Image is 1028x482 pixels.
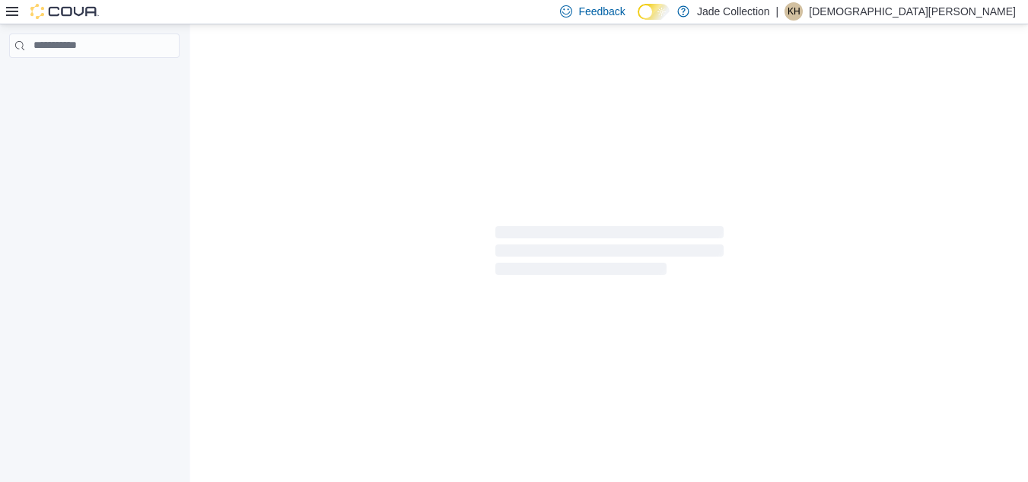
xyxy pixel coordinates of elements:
[697,2,770,21] p: Jade Collection
[495,229,724,278] span: Loading
[9,61,180,97] nav: Complex example
[776,2,779,21] p: |
[578,4,625,19] span: Feedback
[638,4,670,20] input: Dark Mode
[809,2,1016,21] p: [DEMOGRAPHIC_DATA][PERSON_NAME]
[788,2,800,21] span: KH
[785,2,803,21] div: Kristen Hardesty
[30,4,99,19] img: Cova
